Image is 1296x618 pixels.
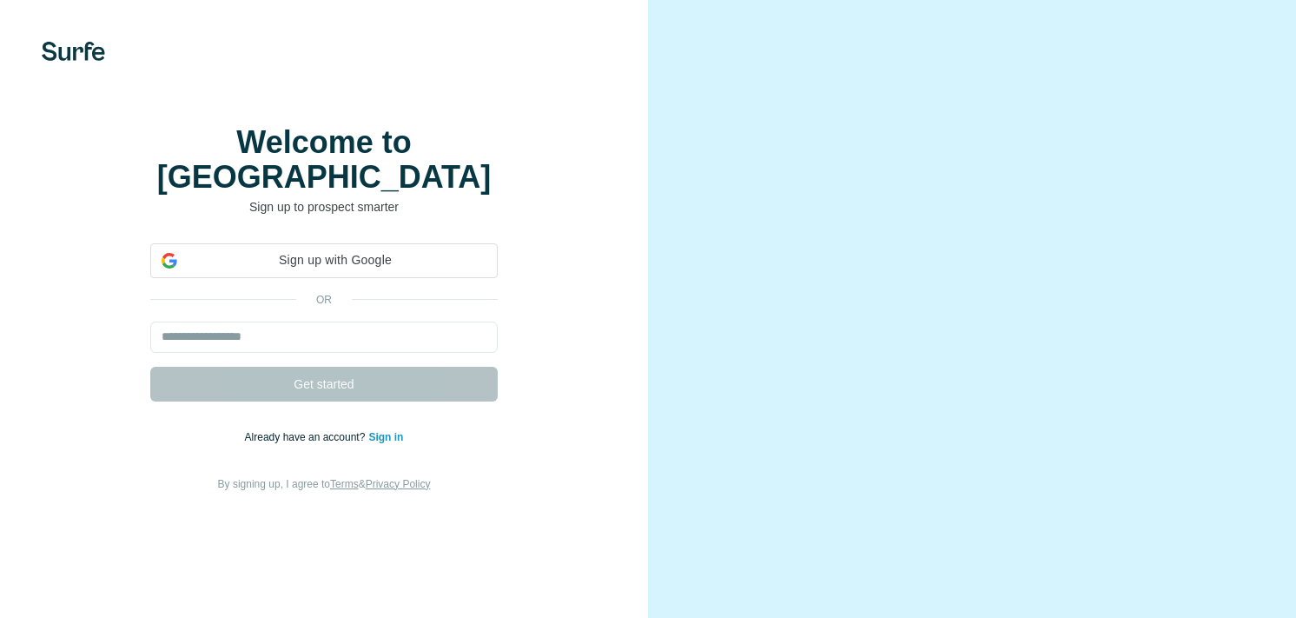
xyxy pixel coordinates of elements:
h1: Welcome to [GEOGRAPHIC_DATA] [150,125,498,195]
span: Already have an account? [245,431,369,443]
a: Privacy Policy [366,478,431,490]
a: Sign in [368,431,403,443]
div: Sign up with Google [150,243,498,278]
span: Sign up with Google [184,251,486,269]
a: Terms [330,478,359,490]
img: Surfe's logo [42,42,105,61]
p: Sign up to prospect smarter [150,198,498,216]
p: or [296,292,352,308]
span: By signing up, I agree to & [218,478,431,490]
